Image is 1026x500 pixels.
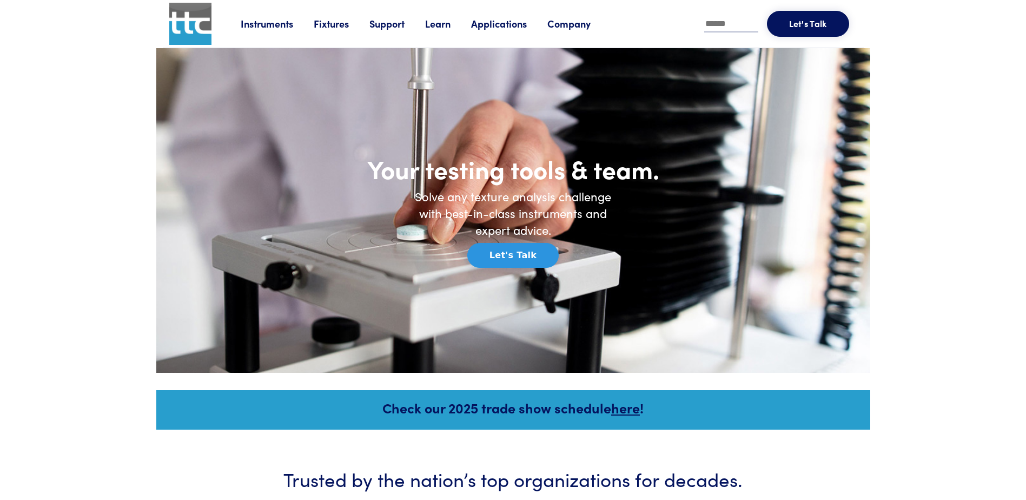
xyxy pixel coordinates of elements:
[297,153,730,185] h1: Your testing tools & team.
[467,243,559,268] button: Let's Talk
[611,398,640,417] a: here
[767,11,849,37] button: Let's Talk
[425,17,471,30] a: Learn
[369,17,425,30] a: Support
[189,465,838,492] h3: Trusted by the nation’s top organizations for decades.
[547,17,611,30] a: Company
[471,17,547,30] a: Applications
[169,3,211,45] img: ttc_logo_1x1_v1.0.png
[405,188,621,238] h6: Solve any texture analysis challenge with best-in-class instruments and expert advice.
[314,17,369,30] a: Fixtures
[241,17,314,30] a: Instruments
[171,398,856,417] h5: Check our 2025 trade show schedule !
